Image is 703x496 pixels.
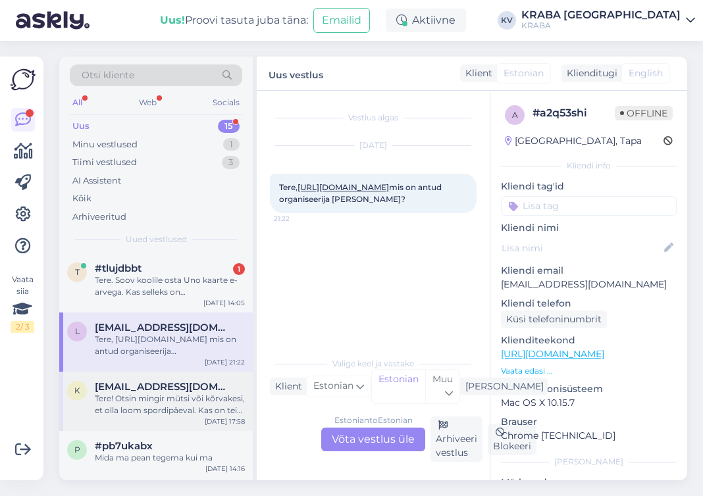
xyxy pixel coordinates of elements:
input: Lisa nimi [502,241,662,255]
p: Kliendi email [501,264,677,278]
div: [DATE] 14:05 [203,298,245,308]
div: Web [136,94,159,111]
div: [DATE] 17:58 [205,416,245,426]
div: Tere. Soov koolile osta Uno kaarte e-arvega. Kas selleks on [PERSON_NAME] krediidilepingut? Mida ... [95,274,245,298]
span: t [75,267,80,277]
div: Socials [210,94,242,111]
span: #tlujdbbt [95,262,142,274]
div: KV [498,11,516,30]
div: Proovi tasuta juba täna: [160,12,308,28]
div: All [70,94,85,111]
p: Märkmed [501,476,677,489]
b: Uus! [160,14,185,26]
div: Vaata siia [11,274,34,333]
div: 1 [223,138,240,151]
span: a [512,110,518,120]
span: Otsi kliente [82,68,134,82]
div: Tere! Otsin mingir mütsi või kõrvakesi, et olla loom spordipäeval. Kas on teie poes oleks midagi ... [95,393,245,416]
p: Mac OS X 10.15.7 [501,396,677,410]
div: KRABA [521,20,681,31]
div: Võta vestlus üle [321,428,425,451]
div: 3 [222,156,240,169]
a: [URL][DOMAIN_NAME] [298,182,389,192]
div: Vestlus algas [270,112,477,124]
div: 15 [218,120,240,133]
span: k [74,385,80,395]
div: 2 / 3 [11,321,34,333]
p: Kliendi tag'id [501,180,677,193]
div: Valige keel ja vastake [270,358,477,370]
span: #pb7ukabx [95,440,153,452]
span: l [75,326,80,336]
a: [URL][DOMAIN_NAME] [501,348,604,360]
img: Askly Logo [11,67,36,92]
p: Kliendi telefon [501,297,677,310]
label: Uus vestlus [269,64,323,82]
span: Estonian [504,66,544,80]
button: Emailid [313,8,370,33]
span: Tere, mis on antud organiseerija [PERSON_NAME]? [279,182,444,204]
div: Klienditugi [561,66,617,80]
div: Tere, [URL][DOMAIN_NAME] mis on antud organiseerija [PERSON_NAME]? [95,334,245,357]
div: [GEOGRAPHIC_DATA], Tapa [505,134,642,148]
div: Kliendi info [501,160,677,172]
div: KRABA [GEOGRAPHIC_DATA] [521,10,681,20]
span: kivirahkmirtelmia@gmail.com [95,381,232,393]
div: 1 [233,263,245,275]
div: Uus [72,120,90,133]
span: 21:22 [274,214,323,224]
div: Blokeeri [488,424,536,455]
div: Mida ma pean tegema kui ma [95,452,245,464]
div: Arhiveeri vestlus [430,416,482,462]
input: Lisa tag [501,196,677,216]
a: KRABA [GEOGRAPHIC_DATA]KRABA [521,10,695,31]
div: Aktiivne [386,9,466,32]
div: Minu vestlused [72,138,138,151]
span: Muu [432,373,453,385]
div: [DATE] 21:22 [205,357,245,367]
div: Küsi telefoninumbrit [501,310,607,328]
div: Klient [270,380,302,393]
span: p [74,445,80,455]
span: Offline [615,106,673,120]
div: Arhiveeritud [72,211,126,224]
span: liisbetkukk@gmail.com [95,322,232,334]
div: AI Assistent [72,174,121,187]
div: Klient [460,66,492,80]
span: Uued vestlused [126,234,187,245]
p: Chrome [TECHNICAL_ID] [501,429,677,443]
span: Estonian [313,379,353,393]
div: [DATE] 14:16 [205,464,245,474]
p: [EMAIL_ADDRESS][DOMAIN_NAME] [501,278,677,291]
div: Estonian to Estonian [334,414,413,426]
p: Klienditeekond [501,334,677,347]
div: [DATE] [270,139,477,151]
div: Estonian [372,370,425,403]
p: Vaata edasi ... [501,365,677,377]
span: English [629,66,663,80]
div: Tiimi vestlused [72,156,137,169]
div: # a2q53shi [533,105,615,121]
p: Operatsioonisüsteem [501,382,677,396]
div: [PERSON_NAME] [501,456,677,468]
div: [PERSON_NAME] [460,380,544,393]
p: Kliendi nimi [501,221,677,235]
div: Kõik [72,192,91,205]
p: Brauser [501,415,677,429]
